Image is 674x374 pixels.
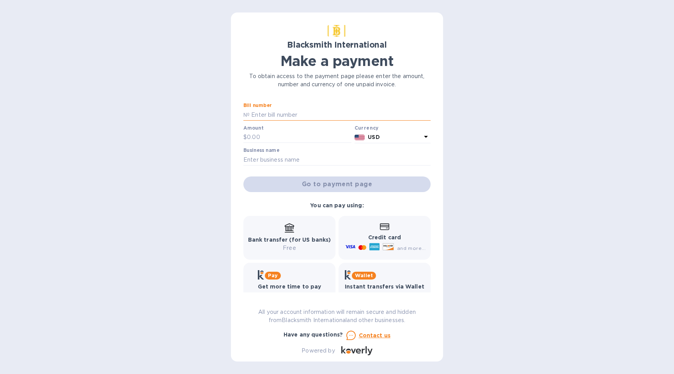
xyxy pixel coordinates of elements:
b: You can pay using: [310,202,364,208]
p: $ [243,133,247,141]
p: Free [248,244,331,252]
p: Powered by [302,347,335,355]
label: Amount [243,126,263,130]
p: Free [345,291,424,299]
img: USD [355,135,365,140]
input: Enter business name [243,154,431,166]
span: and more... [397,245,426,251]
b: Blacksmith International [287,40,387,50]
p: All your account information will remain secure and hidden from Blacksmith International and othe... [243,308,431,324]
input: Enter bill number [250,109,431,121]
b: Get more time to pay [258,283,321,290]
p: № [243,111,250,119]
u: Contact us [359,332,391,338]
b: Instant transfers via Wallet [345,283,424,290]
label: Bill number [243,103,271,108]
label: Business name [243,148,279,153]
h1: Make a payment [243,53,431,69]
p: To obtain access to the payment page please enter the amount, number and currency of one unpaid i... [243,72,431,89]
b: Have any questions? [284,331,343,338]
b: Pay [268,272,278,278]
b: Bank transfer (for US banks) [248,237,331,243]
b: USD [368,134,380,140]
b: Credit card [368,234,401,240]
b: Wallet [355,272,373,278]
b: Currency [355,125,379,131]
p: Up to 12 weeks [258,291,321,299]
input: 0.00 [247,132,351,143]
